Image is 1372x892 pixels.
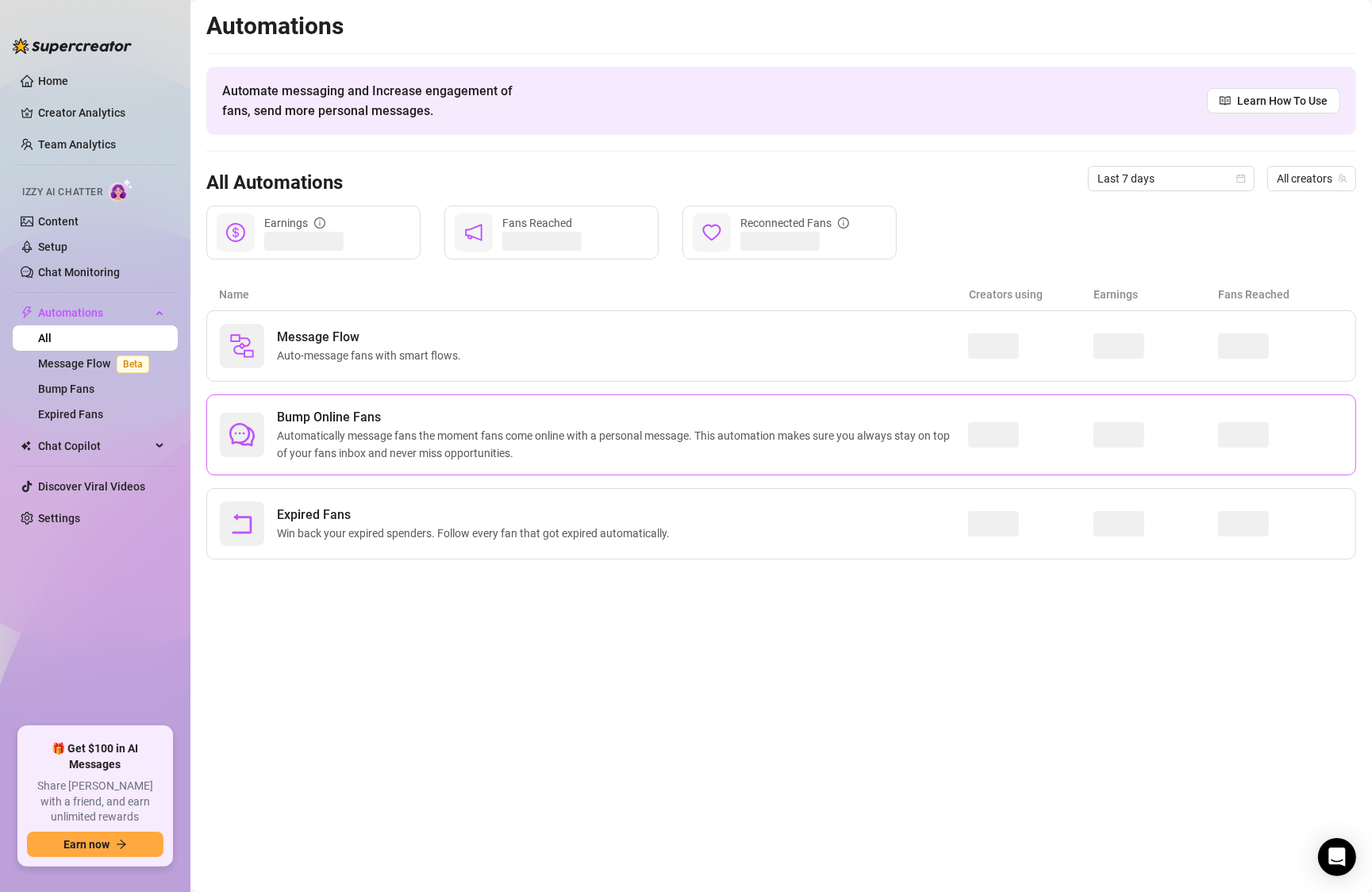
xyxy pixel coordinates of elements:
[1318,838,1356,876] div: Open Intercom Messenger
[206,11,1356,41] h2: Automations
[1207,88,1340,113] a: Learn How To Use
[277,506,676,525] span: Expired Fans
[969,286,1093,303] article: Creators using
[38,357,156,370] a: Message FlowBeta
[314,217,325,229] span: info-circle
[38,138,116,151] a: Team Analytics
[21,440,31,452] img: Chat Copilot
[222,81,528,121] span: Automate messaging and Increase engagement of fans, send more personal messages.
[38,433,151,459] span: Chat Copilot
[229,422,255,448] span: comment
[117,356,149,373] span: Beta
[277,427,968,462] span: Automatically message fans the moment fans come online with a personal message. This automation m...
[13,38,132,54] img: logo-BBDzfeDw.svg
[1236,174,1246,183] span: calendar
[226,223,245,242] span: dollar
[27,741,163,772] span: 🎁 Get $100 in AI Messages
[38,266,120,279] a: Chat Monitoring
[1219,286,1343,303] article: Fans Reached
[277,328,467,347] span: Message Flow
[27,779,163,825] span: Share [PERSON_NAME] with a friend, and earn unlimited rewards
[464,223,483,242] span: notification
[229,333,255,359] img: svg%3e
[38,332,52,344] a: All
[109,179,133,202] img: AI Chatter
[1220,95,1231,106] span: read
[63,838,110,851] span: Earn now
[206,171,343,196] h3: All Automations
[502,217,572,229] span: Fans Reached
[229,511,255,536] span: rollback
[1338,174,1347,183] span: team
[702,223,721,242] span: heart
[38,100,165,125] a: Creator Analytics
[38,240,67,253] a: Setup
[38,300,151,325] span: Automations
[1277,167,1347,190] span: All creators
[116,839,127,850] span: arrow-right
[27,832,163,857] button: Earn nowarrow-right
[38,408,103,421] a: Expired Fans
[277,525,676,542] span: Win back your expired spenders. Follow every fan that got expired automatically.
[219,286,969,303] article: Name
[277,347,467,364] span: Auto-message fans with smart flows.
[38,75,68,87] a: Home
[838,217,849,229] span: info-circle
[22,185,102,200] span: Izzy AI Chatter
[1093,286,1218,303] article: Earnings
[38,512,80,525] a: Settings
[38,480,145,493] a: Discover Viral Videos
[38,215,79,228] a: Content
[264,214,325,232] div: Earnings
[21,306,33,319] span: thunderbolt
[1097,167,1245,190] span: Last 7 days
[277,408,968,427] span: Bump Online Fans
[740,214,849,232] div: Reconnected Fans
[1237,92,1328,110] span: Learn How To Use
[38,383,94,395] a: Bump Fans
